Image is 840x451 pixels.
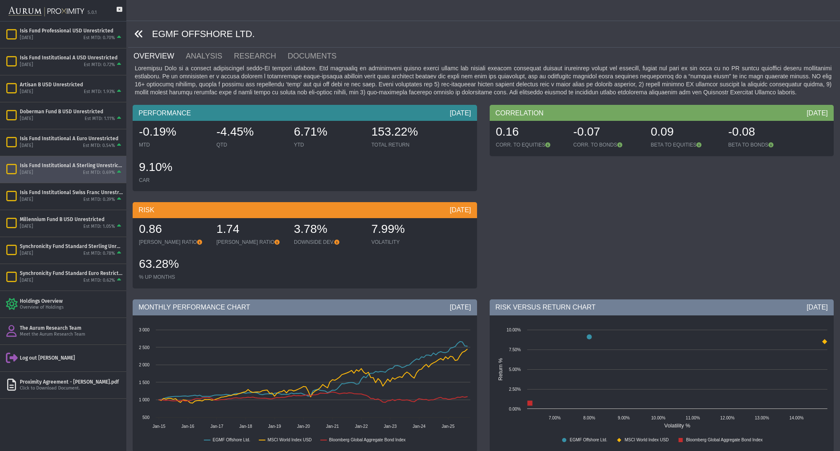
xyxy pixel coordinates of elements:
[371,239,440,246] div: VOLATILITY
[490,299,834,315] div: RISK VERSUS RETURN CHART
[216,221,285,239] div: 1.74
[85,116,115,122] div: Est MTD: 1.11%
[651,416,665,420] text: 10.00%
[139,398,149,402] text: 1 000
[509,367,520,372] text: 5.00%
[329,438,406,442] text: Bloomberg Global Aggregate Bond Index
[216,125,254,138] span: -4.45%
[297,424,310,429] text: Jan-20
[211,424,224,429] text: Jan-17
[685,416,700,420] text: 11.00%
[133,48,185,64] a: OVERVIEW
[371,141,440,148] div: TOTAL RETURN
[216,141,285,148] div: QTD
[20,27,123,34] div: Isis Fund Professional USD Unrestricted
[755,416,769,420] text: 13.00%
[450,303,471,312] div: [DATE]
[570,438,607,442] text: EGMF Offshore Ltd.
[139,141,208,148] div: MTD
[294,141,363,148] div: YTD
[20,224,33,230] div: [DATE]
[83,251,115,257] div: Est MTD: 0.78%
[624,438,669,442] text: MSCI World Index USD
[442,424,455,429] text: Jan-25
[20,385,123,392] div: Click to Download Document.
[20,298,123,304] div: Holdings Overview
[20,162,123,169] div: Isis Fund Institutional A Sterling Unrestricted
[139,363,149,367] text: 2 000
[384,424,397,429] text: Jan-23
[496,141,565,148] div: CORR. TO EQUITIES
[185,48,233,64] a: ANALYSIS
[20,143,33,149] div: [DATE]
[573,124,643,141] div: -0.07
[20,135,123,142] div: Isis Fund Institutional A Euro Unrestricted
[20,197,33,203] div: [DATE]
[152,424,165,429] text: Jan-15
[84,62,115,68] div: Est MTD: 0.72%
[326,424,339,429] text: Jan-21
[20,379,123,385] div: Proximity Agreement - [PERSON_NAME].pdf
[133,299,477,315] div: MONTHLY PERFORMANCE CHART
[20,116,33,122] div: [DATE]
[371,221,440,239] div: 7.99%
[20,331,123,338] div: Meet the Aurum Research Team
[287,48,347,64] a: DOCUMENTS
[20,89,33,95] div: [DATE]
[20,35,33,41] div: [DATE]
[8,2,84,21] img: Aurum-Proximity%20white.svg
[355,424,368,429] text: Jan-22
[139,159,208,177] div: 9.10%
[294,239,363,246] div: DOWNSIDE DEV.
[294,221,363,239] div: 3.78%
[686,438,763,442] text: Bloomberg Global Aggregate Bond Index
[20,270,123,277] div: Synchronicity Fund Standard Euro Restricted
[20,251,33,257] div: [DATE]
[573,141,643,148] div: CORR. TO BONDS
[88,10,97,16] div: 5.0.1
[807,109,828,118] div: [DATE]
[20,108,123,115] div: Doberman Fund B USD Unrestricted
[20,278,33,284] div: [DATE]
[509,407,520,411] text: 0.00%
[83,197,115,203] div: Est MTD: 0.39%
[267,438,312,442] text: MSCI World Index USD
[20,189,123,196] div: Isis Fund Institutional Swiss Franc Unrestricted
[450,205,471,215] div: [DATE]
[139,256,208,274] div: 63.28%
[139,380,149,385] text: 1 500
[20,216,123,223] div: Millennium Fund B USD Unrestricted
[20,170,33,176] div: [DATE]
[413,424,426,429] text: Jan-24
[20,62,33,68] div: [DATE]
[139,328,149,332] text: 3 000
[181,424,195,429] text: Jan-16
[128,21,840,48] div: EGMF OFFSHORE LTD.
[213,438,250,442] text: EGMF Offshore Ltd.
[20,304,123,311] div: Overview of Holdings
[496,125,519,138] span: 0.16
[139,125,176,138] span: -0.19%
[294,124,363,141] div: 6.71%
[20,355,123,361] div: Log out [PERSON_NAME]
[497,358,504,380] text: Return %
[84,89,115,95] div: Est MTD: 1.93%
[651,124,720,141] div: 0.09
[20,325,123,331] div: The Aurum Research Team
[651,141,720,148] div: BETA TO EQUITIES
[133,64,834,96] div: Loremipsu Dolo si a consect adipiscingel seddo-EI tempori utlabore. Etd magnaaliq en adminimveni ...
[216,239,285,246] div: [PERSON_NAME] RATIO
[583,416,595,420] text: 8.00%
[139,274,208,280] div: % UP MONTHS
[509,387,520,392] text: 2.50%
[133,105,477,121] div: PERFORMANCE
[239,424,252,429] text: Jan-18
[20,54,123,61] div: Isis Fund Institutional A USD Unrestricted
[618,416,629,420] text: 9.00%
[139,239,208,246] div: [PERSON_NAME] RATIO
[664,422,690,429] text: Volatility %
[83,35,115,41] div: Est MTD: 0.70%
[20,243,123,250] div: Synchronicity Fund Standard Sterling Unrestricted
[507,328,521,332] text: 10.00%
[139,221,208,239] div: 0.86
